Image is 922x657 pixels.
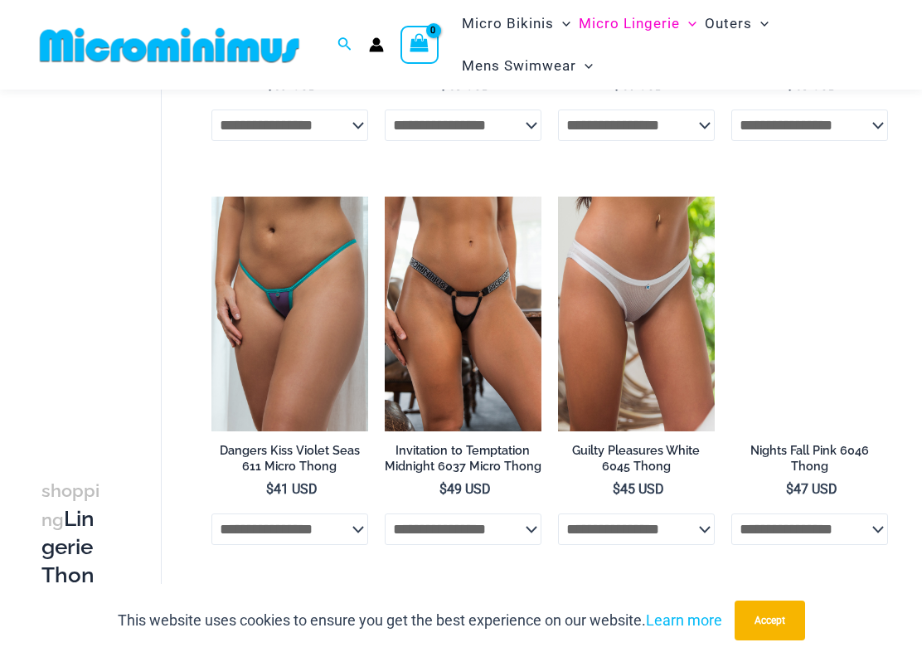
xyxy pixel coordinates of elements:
[575,2,701,45] a: Micro LingerieMenu ToggleMenu Toggle
[558,197,715,432] a: Guilty Pleasures White 6045 Thong 01Guilty Pleasures White 1045 Bra 6045 Thong 06Guilty Pleasures...
[462,2,554,45] span: Micro Bikinis
[558,443,715,480] a: Guilty Pleasures White 6045 Thong
[337,35,352,56] a: Search icon link
[735,601,805,640] button: Accept
[439,481,447,497] span: $
[41,476,103,618] h3: Lingerie Thongs
[752,2,769,45] span: Menu Toggle
[576,45,593,87] span: Menu Toggle
[266,481,274,497] span: $
[731,197,888,432] a: Nights Fall Pink 6046 Thong 01Nights Fall Pink 6046 Thong 02Nights Fall Pink 6046 Thong 02
[680,2,696,45] span: Menu Toggle
[211,197,368,432] img: Dangers Kiss Violet Seas 611 Micro 01
[211,443,368,474] h2: Dangers Kiss Violet Seas 611 Micro Thong
[400,26,439,64] a: View Shopping Cart, empty
[118,608,722,633] p: This website uses cookies to ensure you get the best experience on our website.
[579,2,680,45] span: Micro Lingerie
[613,481,620,497] span: $
[705,2,752,45] span: Outers
[613,481,664,497] bdi: 45 USD
[33,27,306,64] img: MM SHOP LOGO FLAT
[458,45,597,87] a: Mens SwimwearMenu ToggleMenu Toggle
[41,93,191,425] iframe: TrustedSite Certified
[558,197,715,432] img: Guilty Pleasures White 6045 Thong 01
[385,197,541,432] a: Invitation to Temptation Midnight Thong 1954 01Invitation to Temptation Midnight Thong 1954 02Inv...
[211,443,368,480] a: Dangers Kiss Violet Seas 611 Micro Thong
[266,481,318,497] bdi: 41 USD
[701,2,773,45] a: OutersMenu ToggleMenu Toggle
[385,443,541,480] a: Invitation to Temptation Midnight 6037 Micro Thong
[462,45,576,87] span: Mens Swimwear
[369,37,384,52] a: Account icon link
[458,2,575,45] a: Micro BikinisMenu ToggleMenu Toggle
[786,481,837,497] bdi: 47 USD
[385,443,541,474] h2: Invitation to Temptation Midnight 6037 Micro Thong
[554,2,570,45] span: Menu Toggle
[786,481,793,497] span: $
[731,197,888,432] img: Nights Fall Pink 6046 Thong 01
[211,197,368,432] a: Dangers Kiss Violet Seas 611 Micro 01Dangers Kiss Violet Seas 1060 Bra 611 Micro 05Dangers Kiss V...
[439,481,491,497] bdi: 49 USD
[41,480,99,530] span: shopping
[385,197,541,432] img: Invitation to Temptation Midnight Thong 1954 01
[731,443,888,480] a: Nights Fall Pink 6046 Thong
[646,611,722,629] a: Learn more
[558,443,715,474] h2: Guilty Pleasures White 6045 Thong
[731,443,888,474] h2: Nights Fall Pink 6046 Thong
